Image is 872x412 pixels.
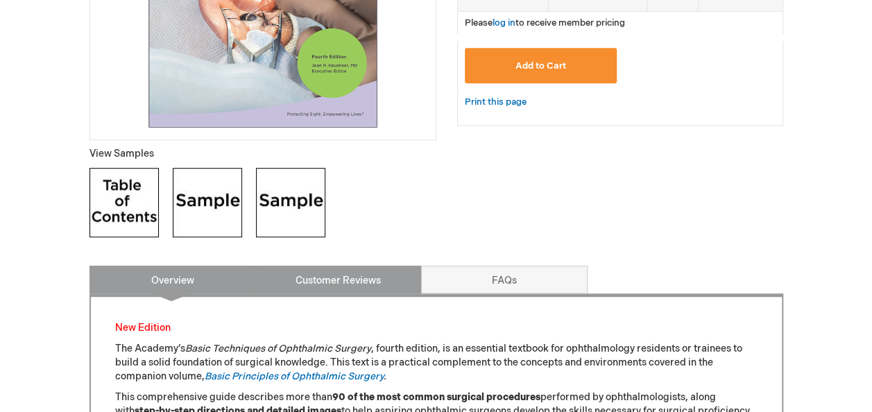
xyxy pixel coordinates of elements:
img: Click to view [173,168,242,237]
img: Click to view [256,168,325,237]
a: Overview [89,266,256,293]
strong: 90 of the most common surgical procedures [332,391,540,403]
a: Customer Reviews [255,266,422,293]
a: Basic Principles of Ophthalmic Surgery [205,370,384,382]
em: . [205,370,386,382]
span: Please to receive member pricing [465,17,625,28]
a: Print this page [465,94,527,111]
p: The Academy’s , fourth edition, is an essential textbook for ophthalmology residents or trainees ... [115,342,758,384]
button: Add to Cart [465,48,617,83]
a: FAQs [421,266,588,293]
em: Basic Techniques of Ophthalmic Surgery [185,343,371,354]
p: View Samples [89,147,436,161]
img: Click to view [89,168,159,237]
span: Add to Cart [515,60,566,71]
a: log in [493,17,515,28]
font: New Edition [115,322,171,334]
